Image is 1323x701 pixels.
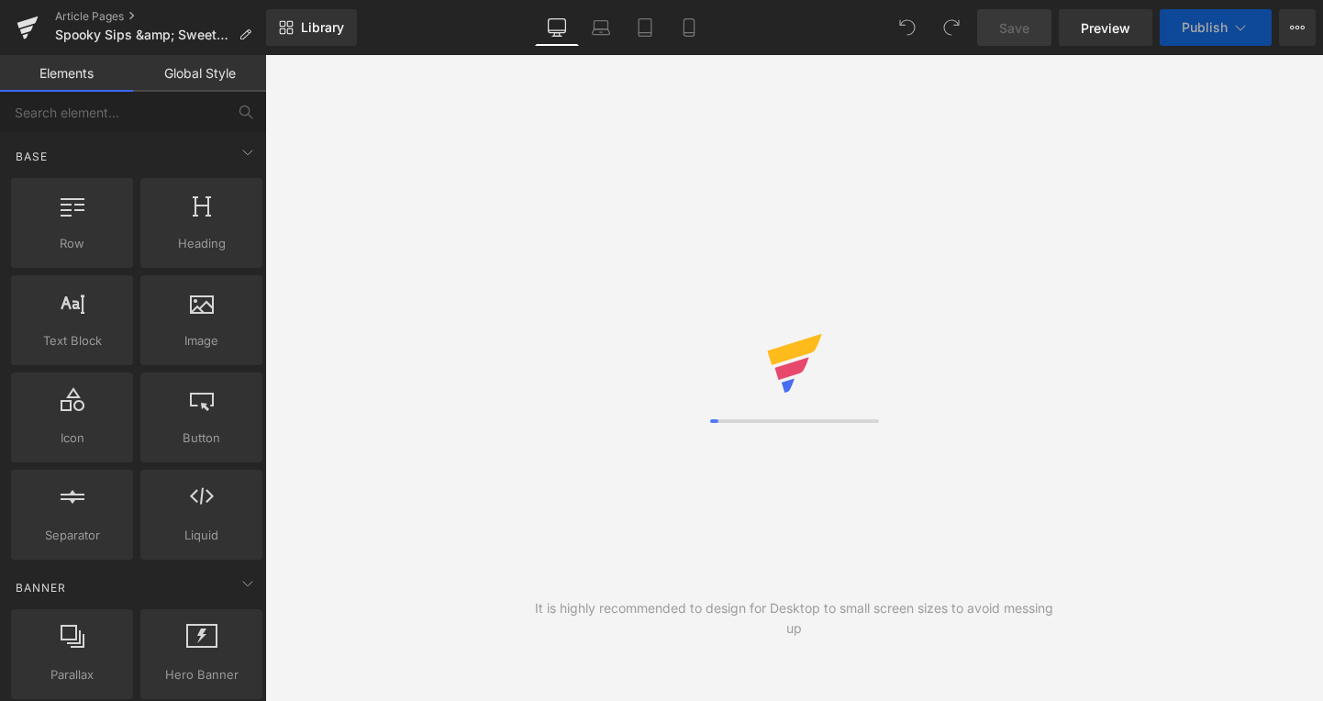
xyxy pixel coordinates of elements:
[17,428,128,448] span: Icon
[17,234,128,253] span: Row
[146,331,257,350] span: Image
[535,9,579,46] a: Desktop
[667,9,711,46] a: Mobile
[933,9,970,46] button: Redo
[889,9,926,46] button: Undo
[55,28,231,42] span: Spooky Sips &amp; Sweet Bites
[14,579,68,596] span: Banner
[1279,9,1316,46] button: More
[17,665,128,684] span: Parallax
[529,598,1059,639] div: It is highly recommended to design for Desktop to small screen sizes to avoid messing up
[579,9,623,46] a: Laptop
[301,19,344,36] span: Library
[17,331,128,350] span: Text Block
[1081,18,1130,38] span: Preview
[1059,9,1152,46] a: Preview
[55,9,266,24] a: Article Pages
[1182,20,1228,35] span: Publish
[146,526,257,545] span: Liquid
[146,428,257,448] span: Button
[146,234,257,253] span: Heading
[17,526,128,545] span: Separator
[133,55,266,92] a: Global Style
[14,148,50,165] span: Base
[623,9,667,46] a: Tablet
[999,18,1029,38] span: Save
[146,665,257,684] span: Hero Banner
[1160,9,1272,46] button: Publish
[266,9,357,46] a: New Library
